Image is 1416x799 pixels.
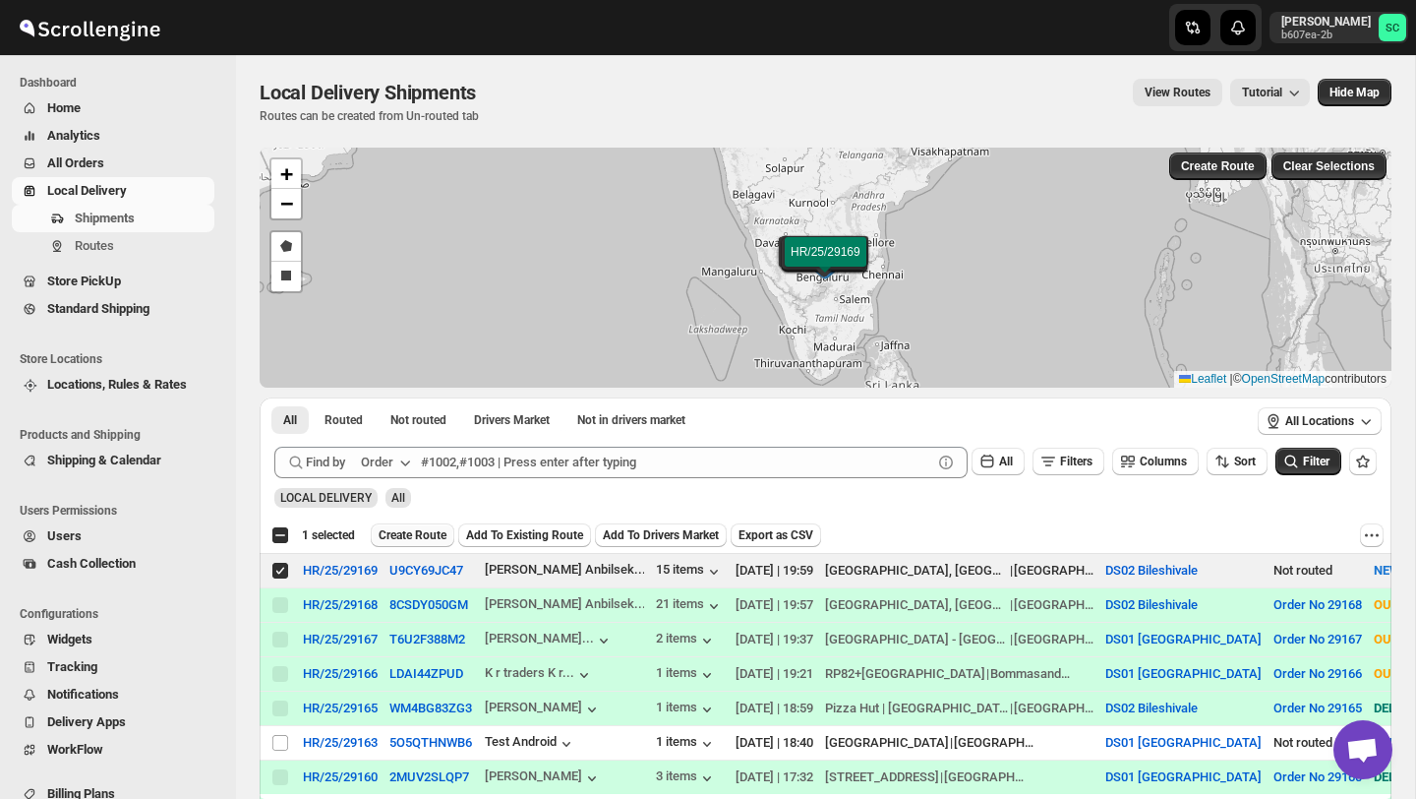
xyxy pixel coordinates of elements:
[1032,448,1104,475] button: Filters
[389,769,469,784] button: 2MUV2SLQP7
[75,211,135,225] span: Shipments
[12,550,214,578] button: Cash Collection
[20,351,222,367] span: Store Locations
[485,631,614,650] button: [PERSON_NAME]...
[736,733,813,753] div: [DATE] | 18:40
[1105,597,1198,612] button: DS02 Bileshivale
[565,406,697,434] button: Un-claimable
[303,735,378,750] div: HR/25/29163
[20,606,222,622] span: Configurations
[47,632,92,646] span: Widgets
[1374,563,1400,578] span: NEW
[485,734,576,754] button: Test Android
[1234,455,1256,468] span: Sort
[1386,22,1399,34] text: SC
[1275,448,1341,475] button: Filter
[47,528,82,543] span: Users
[999,455,1013,468] span: All
[361,453,393,472] div: Order
[1273,632,1362,646] button: Order No 29167
[280,491,372,505] span: LOCAL DELIVERY
[736,664,813,684] div: [DATE] | 19:21
[303,769,378,784] button: HR/25/29160
[825,595,1093,615] div: |
[303,666,378,681] button: HR/25/29166
[1379,14,1406,41] span: Sanjay chetri
[47,155,104,170] span: All Orders
[306,453,345,472] span: Find by
[1273,769,1362,784] button: Order No 29160
[656,734,717,754] button: 1 items
[421,447,932,478] input: #1002,#1003 | Press enter after typing
[736,768,813,787] div: [DATE] | 17:32
[485,596,646,611] div: [PERSON_NAME] Anbilsek...
[390,412,446,428] span: Not routed
[1273,561,1362,581] div: Not routed
[825,664,985,684] div: RP82+[GEOGRAPHIC_DATA]
[1014,630,1093,649] div: [GEOGRAPHIC_DATA]
[280,191,293,215] span: −
[280,161,293,186] span: +
[12,205,214,232] button: Shipments
[1258,407,1382,435] button: All Locations
[656,631,717,650] button: 2 items
[990,664,1070,684] div: Bommasandra
[313,406,375,434] button: Routed
[1174,371,1391,388] div: © contributors
[731,523,821,547] button: Export as CSV
[1105,632,1262,646] button: DS01 [GEOGRAPHIC_DATA]
[485,631,594,645] div: [PERSON_NAME]...
[12,681,214,708] button: Notifications
[825,595,1009,615] div: [GEOGRAPHIC_DATA], [GEOGRAPHIC_DATA]
[825,630,1093,649] div: |
[302,527,355,543] span: 1 selected
[16,3,163,52] img: ScrollEngine
[349,447,427,478] button: Order
[825,699,1009,718] div: Pizza Hut | [GEOGRAPHIC_DATA], [GEOGRAPHIC_DATA][PERSON_NAME]
[595,523,727,547] button: Add To Drivers Market
[303,597,378,612] button: HR/25/29168
[12,522,214,550] button: Users
[954,733,1033,753] div: [GEOGRAPHIC_DATA]
[1273,597,1362,612] button: Order No 29168
[47,183,127,198] span: Local Delivery
[1271,153,1386,180] button: Clear Selections
[656,562,724,582] div: 15 items
[811,257,841,278] img: Marker
[1281,14,1371,30] p: [PERSON_NAME]
[389,666,463,681] button: LDAI44ZPUD
[1329,85,1380,100] span: Hide Map
[809,256,839,277] img: Marker
[485,700,602,719] button: [PERSON_NAME]
[807,252,837,274] img: Marker
[47,687,119,702] span: Notifications
[810,253,840,275] img: Marker
[825,561,1093,581] div: |
[1105,563,1198,578] button: DS02 Bileshivale
[810,258,840,279] img: Marker
[389,597,468,612] button: 8CSDY050GM
[47,453,161,467] span: Shipping & Calendar
[736,630,813,649] div: [DATE] | 19:37
[271,406,309,434] button: All
[47,377,187,392] span: Locations, Rules & Rates
[485,768,602,788] div: [PERSON_NAME]
[656,665,717,685] button: 1 items
[379,527,446,543] span: Create Route
[1303,455,1329,468] span: Filter
[12,626,214,653] button: Widgets
[389,563,463,578] button: U9CY69JC47
[485,562,644,582] button: [PERSON_NAME] Anbilsek...
[1105,666,1262,681] button: DS01 [GEOGRAPHIC_DATA]
[485,665,594,685] button: K r traders K r...
[47,100,81,115] span: Home
[485,596,644,616] button: [PERSON_NAME] Anbilsek...
[825,699,1093,718] div: |
[466,527,583,543] span: Add To Existing Route
[303,701,378,715] button: HR/25/29165
[656,700,717,719] button: 1 items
